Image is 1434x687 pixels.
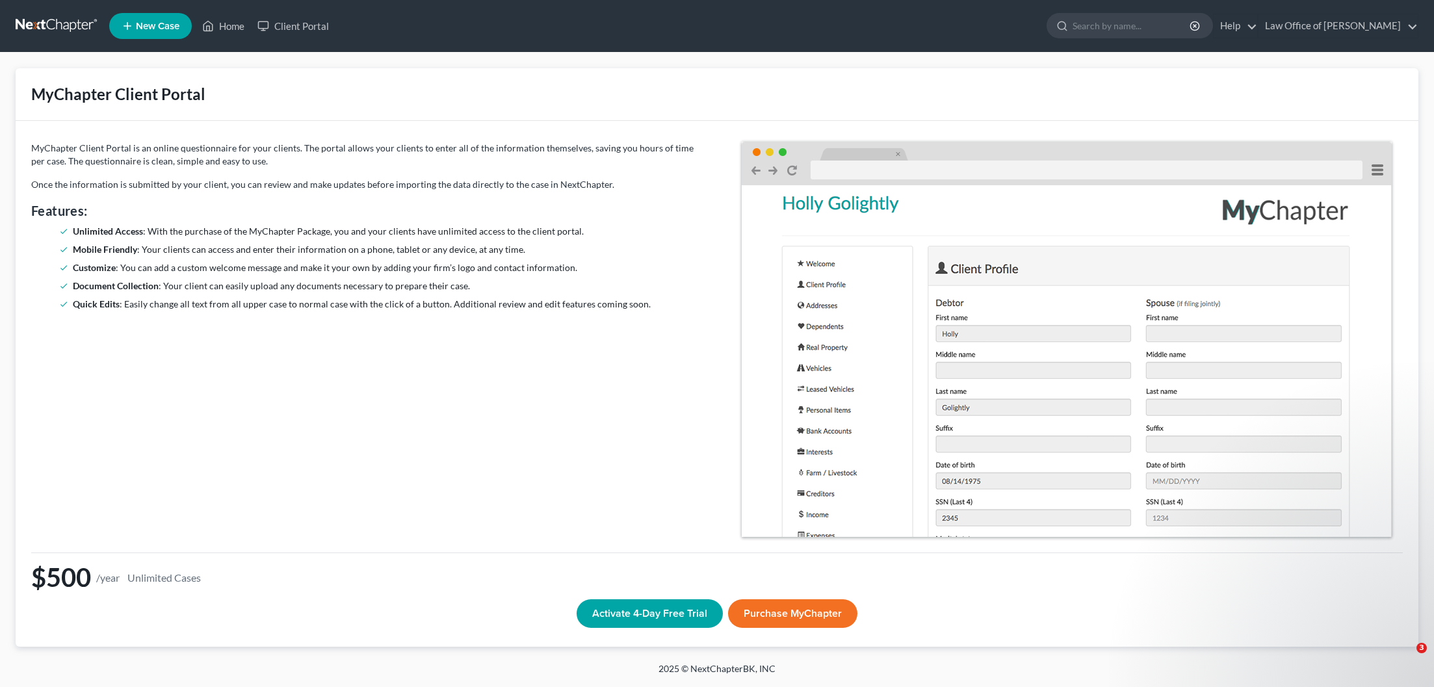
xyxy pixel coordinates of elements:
iframe: Intercom live chat [1390,643,1421,674]
button: Purchase MyChapter [728,599,857,628]
strong: Customize [73,262,116,273]
a: Client Portal [251,14,335,38]
a: Help [1214,14,1257,38]
span: New Case [136,21,179,31]
strong: Quick Edits [73,298,120,309]
p: MyChapter Client Portal is an online questionnaire for your clients. The portal allows your clien... [31,142,704,168]
a: Home [196,14,251,38]
li: : Easily change all text from all upper case to normal case with the click of a button. Additiona... [73,298,699,311]
li: : Your client can easily upload any documents necessary to prepare their case. [73,279,699,292]
strong: Mobile Friendly [73,244,137,255]
small: /year [96,572,120,583]
h4: Features: [31,201,704,220]
img: MyChapter Dashboard [742,142,1392,537]
button: Activate 4-Day Free Trial [577,599,723,628]
a: Law Office of [PERSON_NAME] [1258,14,1418,38]
span: 3 [1416,643,1427,653]
div: MyChapter Client Portal [31,84,205,105]
li: : You can add a custom welcome message and make it your own by adding your firm’s logo and contac... [73,261,699,274]
li: : Your clients can access and enter their information on a phone, tablet or any device, at any time. [73,243,699,256]
small: Unlimited Cases [125,569,203,586]
div: 2025 © NextChapterBK, INC [346,662,1088,686]
h1: $500 [31,564,1403,591]
li: : With the purchase of the MyChapter Package, you and your clients have unlimited access to the c... [73,225,699,238]
strong: Unlimited Access [73,226,143,237]
strong: Document Collection [73,280,159,291]
p: Once the information is submitted by your client, you can review and make updates before importin... [31,178,704,191]
input: Search by name... [1073,14,1192,38]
